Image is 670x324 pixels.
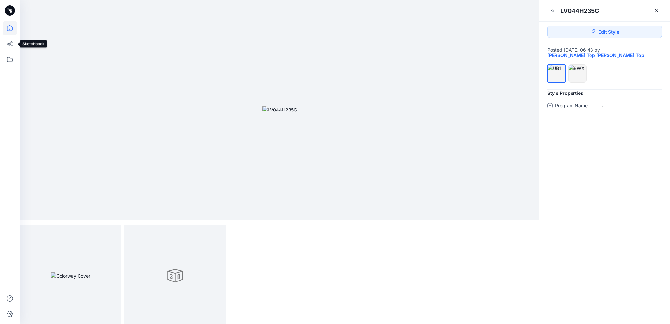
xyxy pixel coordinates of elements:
[598,28,619,35] span: Edit Style
[547,90,583,96] span: Style Properties
[555,102,594,111] span: Program Name
[547,6,558,16] button: Minimize
[568,64,587,83] div: 8WX
[547,47,662,58] div: Posted [DATE] 06:43 by
[560,7,599,15] div: LV044H235G
[601,102,611,109] div: -
[651,6,662,16] a: Close Style Presentation
[547,53,644,58] a: [PERSON_NAME] Top [PERSON_NAME] Top
[51,272,90,279] img: Colorway Cover
[262,106,297,113] img: LV044H235G
[547,26,662,38] a: Edit Style
[547,64,566,83] div: UB1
